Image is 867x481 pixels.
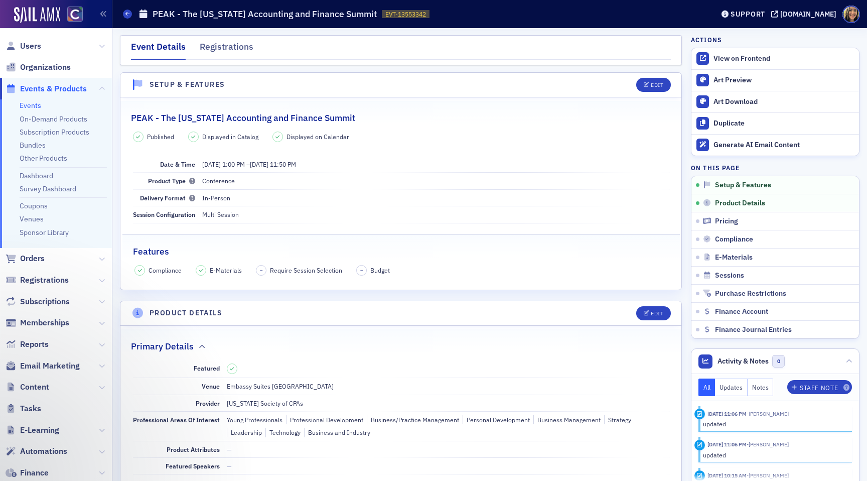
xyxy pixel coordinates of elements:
[6,467,49,478] a: Finance
[20,382,49,393] span: Content
[150,79,225,90] h4: Setup & Features
[694,440,705,450] div: Update
[691,48,859,69] a: View on Frontend
[202,160,221,168] span: [DATE]
[20,128,89,137] a: Subscription Products
[6,382,49,393] a: Content
[698,379,715,396] button: All
[6,403,41,414] a: Tasks
[713,76,854,85] div: Art Preview
[304,428,370,437] div: Business and Industry
[747,410,789,417] span: Tiffany Carson
[227,428,262,437] div: Leadership
[20,403,41,414] span: Tasks
[20,360,80,372] span: Email Marketing
[227,382,334,390] span: Embassy Suites [GEOGRAPHIC_DATA]
[747,472,789,479] span: Lauren Standiford
[6,296,70,307] a: Subscriptions
[148,177,195,185] span: Product Type
[260,267,263,274] span: –
[153,8,377,20] h1: PEAK - The [US_STATE] Accounting and Finance Summit
[222,160,245,168] time: 1:00 PM
[6,253,45,264] a: Orders
[6,41,41,52] a: Users
[200,40,253,59] div: Registrations
[147,132,174,141] span: Published
[707,472,747,479] time: 8/21/2025 10:15 AM
[651,82,663,88] div: Edit
[20,275,69,286] span: Registrations
[20,171,53,180] a: Dashboard
[227,445,232,453] span: —
[691,70,859,91] a: Art Preview
[140,194,195,202] span: Delivery Format
[694,470,705,481] div: Update
[20,141,46,150] a: Bundles
[715,379,748,396] button: Updates
[691,163,859,172] h4: On this page
[20,101,41,110] a: Events
[691,35,722,44] h4: Actions
[6,275,69,286] a: Registrations
[20,83,87,94] span: Events & Products
[270,266,342,275] span: Require Session Selection
[20,317,69,328] span: Memberships
[713,119,854,128] div: Duplicate
[463,415,530,424] div: Personal Development
[800,385,838,391] div: Staff Note
[772,355,785,368] span: 0
[202,194,230,202] span: In-Person
[691,112,859,134] button: Duplicate
[133,210,195,218] span: Session Configuration
[20,41,41,52] span: Users
[6,360,80,372] a: Email Marketing
[14,7,60,23] img: SailAMX
[715,181,771,190] span: Setup & Features
[131,340,194,353] h2: Primary Details
[707,410,747,417] time: 9/2/2025 11:06 PM
[691,134,859,156] button: Generate AI Email Content
[210,266,242,275] span: E-Materials
[360,267,363,274] span: –
[160,160,195,168] span: Date & Time
[717,356,769,367] span: Activity & Notes
[691,91,859,112] a: Art Download
[748,379,774,396] button: Notes
[780,10,836,19] div: [DOMAIN_NAME]
[227,415,282,424] div: Young Professionals
[20,154,67,163] a: Other Products
[713,97,854,106] div: Art Download
[715,235,753,244] span: Compliance
[227,399,303,407] span: [US_STATE] Society of CPAs
[715,271,744,280] span: Sessions
[20,114,87,124] a: On-Demand Products
[270,160,296,168] time: 11:50 PM
[194,364,220,372] span: Featured
[771,11,840,18] button: [DOMAIN_NAME]
[286,132,349,141] span: Displayed on Calendar
[20,228,69,237] a: Sponsor Library
[6,339,49,350] a: Reports
[250,160,268,168] span: [DATE]
[367,415,459,424] div: Business/Practice Management
[6,83,87,94] a: Events & Products
[20,214,44,223] a: Venues
[202,156,669,172] dd: –
[713,54,854,63] div: View on Frontend
[842,6,860,23] span: Profile
[715,307,768,316] span: Finance Account
[703,419,845,428] div: updated
[196,399,220,407] span: Provider
[149,266,182,275] span: Compliance
[131,111,355,125] h2: PEAK - The [US_STATE] Accounting and Finance Summit
[713,141,854,150] div: Generate AI Email Content
[385,10,426,19] span: EVT-13553342
[747,441,789,448] span: Tiffany Carson
[715,253,753,262] span: E-Materials
[20,296,70,307] span: Subscriptions
[533,415,601,424] div: Business Management
[694,409,705,419] div: Update
[6,62,71,73] a: Organizations
[202,210,239,218] span: Multi Session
